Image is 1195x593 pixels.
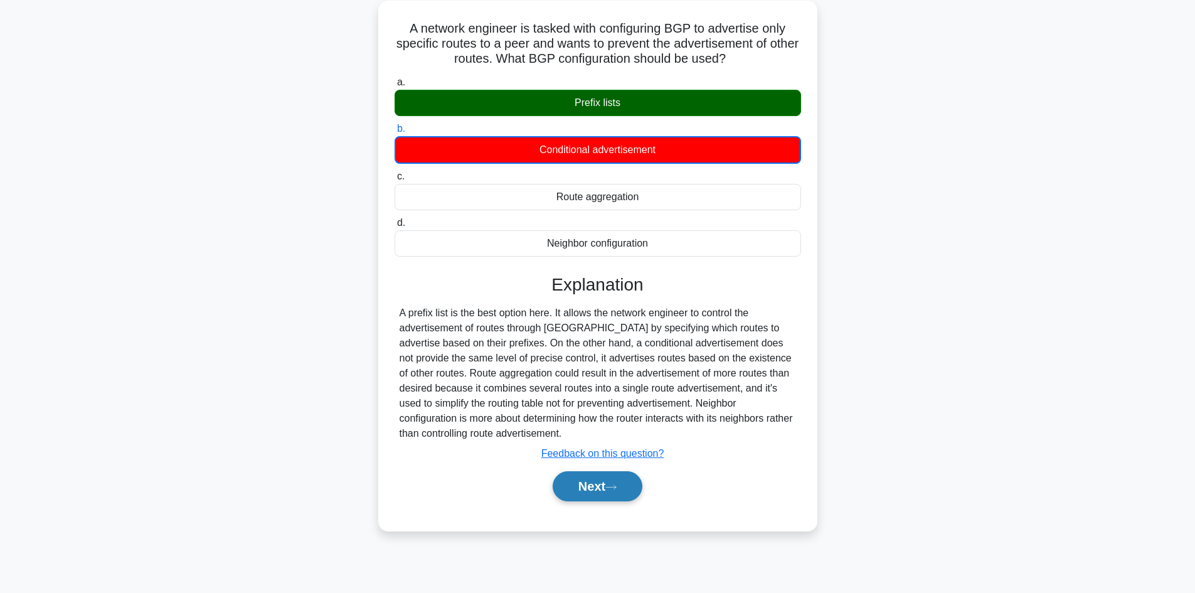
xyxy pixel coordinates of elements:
div: A prefix list is the best option here. It allows the network engineer to control the advertisemen... [400,306,796,441]
h5: A network engineer is tasked with configuring BGP to advertise only specific routes to a peer and... [393,21,802,67]
span: c. [397,171,405,181]
a: Feedback on this question? [541,448,664,459]
span: d. [397,217,405,228]
span: b. [397,123,405,134]
span: a. [397,77,405,87]
div: Conditional advertisement [395,136,801,164]
div: Prefix lists [395,90,801,116]
div: Route aggregation [395,184,801,210]
h3: Explanation [402,274,794,296]
button: Next [553,471,642,501]
div: Neighbor configuration [395,230,801,257]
